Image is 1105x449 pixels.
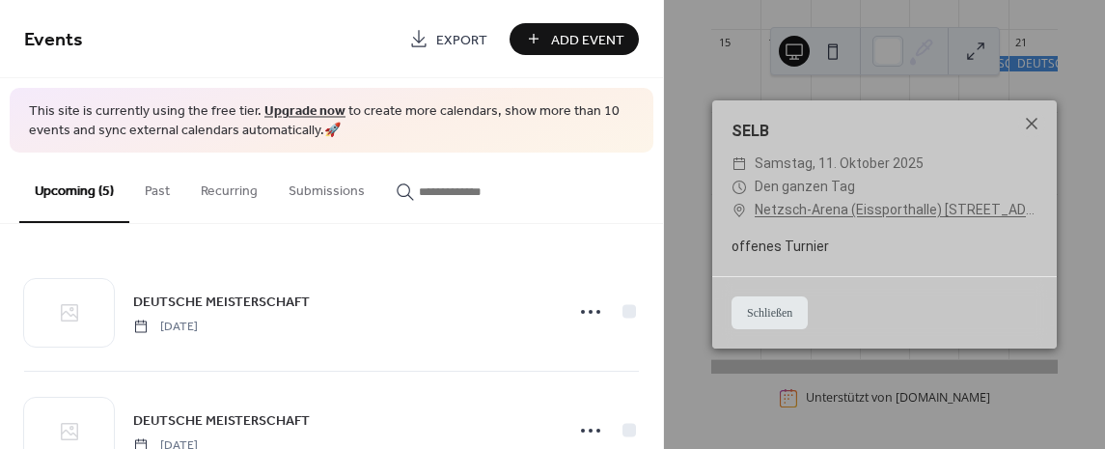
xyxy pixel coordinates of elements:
[712,120,1057,143] div: SELB
[129,153,185,221] button: Past
[732,176,747,199] div: ​
[436,30,487,50] span: Export
[755,153,924,176] span: Samstag, 11. Oktober 2025
[185,153,273,221] button: Recurring
[133,318,198,335] span: [DATE]
[264,98,345,125] a: Upgrade now
[29,102,634,140] span: This site is currently using the free tier. to create more calendars, show more than 10 events an...
[755,199,1037,222] a: Netzsch-Arena (Eissporthalle) [STREET_ADDRESS][PERSON_NAME]
[755,176,855,199] span: Den ganzen Tag
[24,21,83,59] span: Events
[732,153,747,176] div: ​
[732,199,747,222] div: ​
[510,23,639,55] button: Add Event
[19,153,129,223] button: Upcoming (5)
[133,292,310,312] span: DEUTSCHE MEISTERSCHAFT
[133,409,310,432] a: DEUTSCHE MEISTERSCHAFT
[133,410,310,431] span: DEUTSCHE MEISTERSCHAFT
[732,296,808,329] button: Schließen
[712,237,1057,257] div: offenes Turnier
[133,291,310,313] a: DEUTSCHE MEISTERSCHAFT
[395,23,502,55] a: Export
[551,30,624,50] span: Add Event
[273,153,380,221] button: Submissions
